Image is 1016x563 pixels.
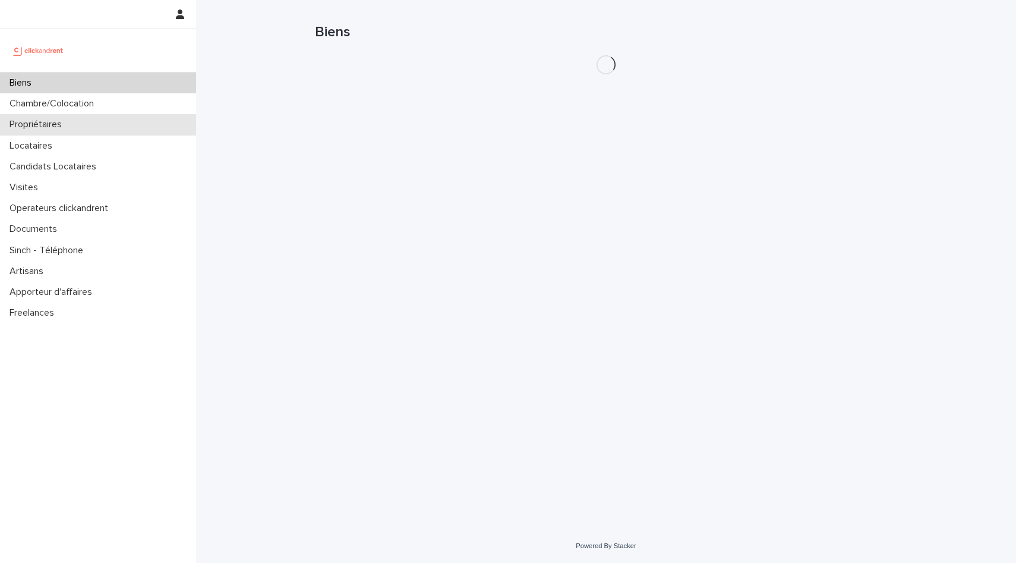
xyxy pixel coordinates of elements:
p: Biens [5,77,41,89]
p: Sinch - Téléphone [5,245,93,256]
p: Visites [5,182,48,193]
p: Propriétaires [5,119,71,130]
p: Candidats Locataires [5,161,106,172]
p: Apporteur d'affaires [5,287,102,298]
p: Locataires [5,140,62,152]
p: Operateurs clickandrent [5,203,118,214]
a: Powered By Stacker [576,542,636,549]
p: Freelances [5,307,64,319]
h1: Biens [315,24,897,41]
p: Documents [5,224,67,235]
p: Chambre/Colocation [5,98,103,109]
p: Artisans [5,266,53,277]
img: UCB0brd3T0yccxBKYDjQ [10,39,67,62]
